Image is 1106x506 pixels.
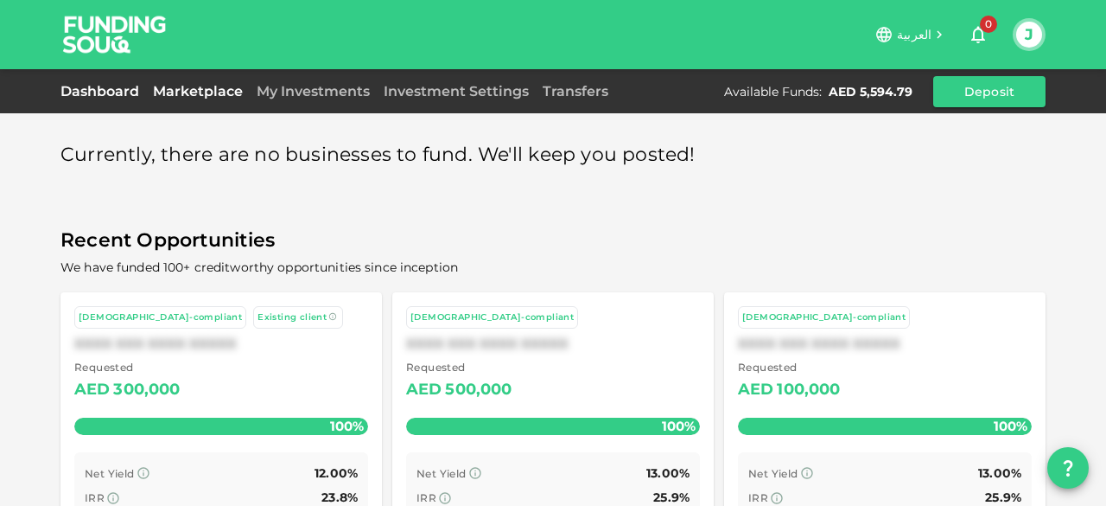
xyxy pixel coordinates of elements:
[748,491,768,504] span: IRR
[377,83,536,99] a: Investment Settings
[60,224,1046,258] span: Recent Opportunities
[406,376,442,404] div: AED
[989,413,1032,439] span: 100%
[250,83,377,99] a: My Investments
[738,376,773,404] div: AED
[74,359,181,376] span: Requested
[257,311,327,323] span: Existing client
[738,359,841,376] span: Requested
[829,83,912,100] div: AED 5,594.79
[60,83,146,99] a: Dashboard
[416,491,436,504] span: IRR
[536,83,615,99] a: Transfers
[961,17,995,52] button: 0
[113,376,180,404] div: 300,000
[985,490,1021,505] span: 25.9%
[748,467,798,480] span: Net Yield
[933,76,1046,107] button: Deposit
[416,467,467,480] span: Net Yield
[978,465,1021,481] span: 13.00%
[406,359,512,376] span: Requested
[777,376,840,404] div: 100,000
[980,16,997,33] span: 0
[74,376,110,404] div: AED
[1016,22,1042,48] button: J
[724,83,822,100] div: Available Funds :
[646,465,690,481] span: 13.00%
[897,27,931,42] span: العربية
[653,490,690,505] span: 25.9%
[146,83,250,99] a: Marketplace
[445,376,512,404] div: 500,000
[738,336,1032,352] div: XXXX XXX XXXX XXXXX
[742,311,906,325] div: [DEMOGRAPHIC_DATA]-compliant
[74,336,368,352] div: XXXX XXX XXXX XXXXX
[315,465,358,481] span: 12.00%
[326,413,368,439] span: 100%
[60,138,696,172] span: Currently, there are no businesses to fund. We'll keep you posted!
[1047,447,1089,489] button: question
[60,259,458,275] span: We have funded 100+ creditworthy opportunities since inception
[321,490,358,505] span: 23.8%
[658,413,700,439] span: 100%
[410,311,574,325] div: [DEMOGRAPHIC_DATA]-compliant
[85,491,105,504] span: IRR
[406,336,700,352] div: XXXX XXX XXXX XXXXX
[79,311,242,325] div: [DEMOGRAPHIC_DATA]-compliant
[85,467,135,480] span: Net Yield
